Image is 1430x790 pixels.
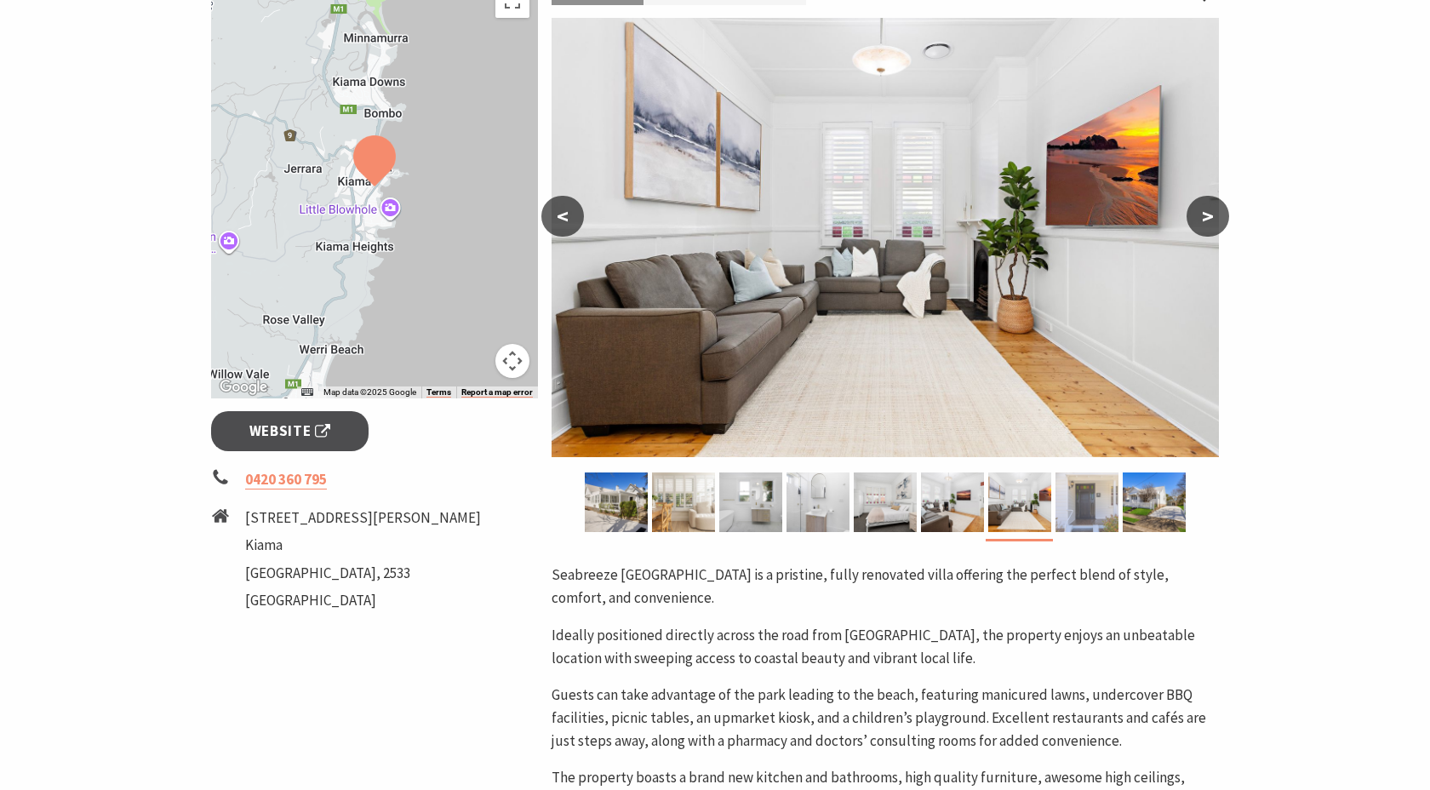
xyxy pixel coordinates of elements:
button: Map camera controls [495,344,529,378]
p: Seabreeze [GEOGRAPHIC_DATA] is a pristine, fully renovated villa offering the perfect blend of st... [552,564,1219,610]
li: [STREET_ADDRESS][PERSON_NAME] [245,507,481,530]
span: Map data ©2025 Google [323,387,416,397]
button: < [541,196,584,237]
p: Ideally positioned directly across the road from [GEOGRAPHIC_DATA], the property enjoys an unbeat... [552,624,1219,670]
span: Website [249,420,331,443]
img: Google [215,376,272,398]
button: > [1187,196,1229,237]
a: Open this area in Google Maps (opens a new window) [215,376,272,398]
button: Keyboard shortcuts [301,386,313,398]
p: Guests can take advantage of the park leading to the beach, featuring manicured lawns, undercover... [552,684,1219,753]
li: [GEOGRAPHIC_DATA], 2533 [245,562,481,585]
li: [GEOGRAPHIC_DATA] [245,589,481,612]
a: Terms (opens in new tab) [426,387,451,398]
a: 0420 360 795 [245,470,327,489]
a: Report a map error [461,387,533,398]
a: Website [211,411,369,451]
li: Kiama [245,534,481,557]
